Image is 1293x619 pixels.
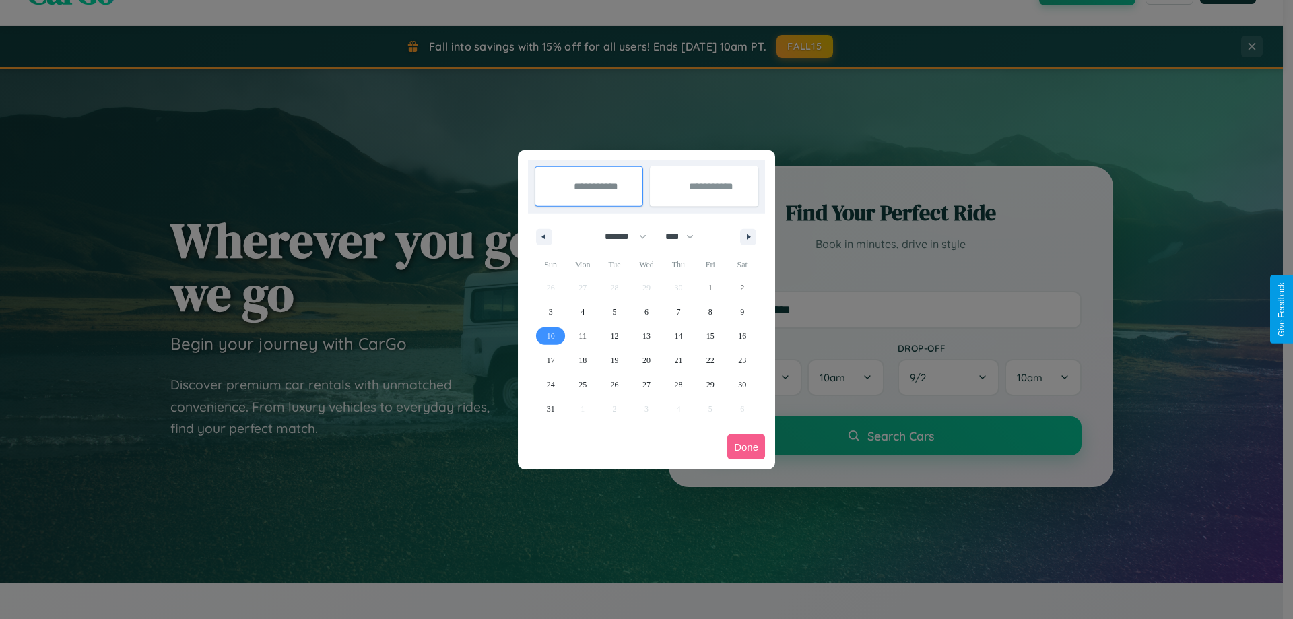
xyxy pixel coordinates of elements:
span: 28 [674,372,682,397]
span: 9 [740,300,744,324]
span: 1 [708,275,712,300]
span: 2 [740,275,744,300]
span: 24 [547,372,555,397]
button: 2 [727,275,758,300]
button: 19 [599,348,630,372]
span: 14 [674,324,682,348]
button: 9 [727,300,758,324]
span: Fri [694,254,726,275]
button: Done [727,434,765,459]
button: 25 [566,372,598,397]
button: 14 [663,324,694,348]
button: 28 [663,372,694,397]
span: Thu [663,254,694,275]
span: 13 [642,324,651,348]
span: 10 [547,324,555,348]
span: 15 [706,324,715,348]
button: 7 [663,300,694,324]
button: 24 [535,372,566,397]
button: 10 [535,324,566,348]
span: 19 [611,348,619,372]
button: 1 [694,275,726,300]
button: 11 [566,324,598,348]
span: Wed [630,254,662,275]
span: 5 [613,300,617,324]
span: 26 [611,372,619,397]
span: 29 [706,372,715,397]
div: Give Feedback [1277,282,1286,337]
button: 15 [694,324,726,348]
button: 4 [566,300,598,324]
button: 30 [727,372,758,397]
button: 22 [694,348,726,372]
button: 21 [663,348,694,372]
button: 29 [694,372,726,397]
span: 6 [644,300,649,324]
span: 20 [642,348,651,372]
span: Sat [727,254,758,275]
span: 17 [547,348,555,372]
button: 20 [630,348,662,372]
button: 13 [630,324,662,348]
span: 7 [676,300,680,324]
button: 31 [535,397,566,421]
span: 16 [738,324,746,348]
button: 26 [599,372,630,397]
button: 17 [535,348,566,372]
span: 3 [549,300,553,324]
button: 12 [599,324,630,348]
button: 18 [566,348,598,372]
span: 30 [738,372,746,397]
span: Tue [599,254,630,275]
span: 27 [642,372,651,397]
span: Sun [535,254,566,275]
span: 18 [578,348,587,372]
button: 8 [694,300,726,324]
span: 31 [547,397,555,421]
span: 4 [581,300,585,324]
button: 5 [599,300,630,324]
button: 27 [630,372,662,397]
button: 6 [630,300,662,324]
span: 12 [611,324,619,348]
span: 21 [674,348,682,372]
span: 8 [708,300,712,324]
span: 23 [738,348,746,372]
button: 23 [727,348,758,372]
button: 3 [535,300,566,324]
span: 22 [706,348,715,372]
button: 16 [727,324,758,348]
span: 25 [578,372,587,397]
span: 11 [578,324,587,348]
span: Mon [566,254,598,275]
